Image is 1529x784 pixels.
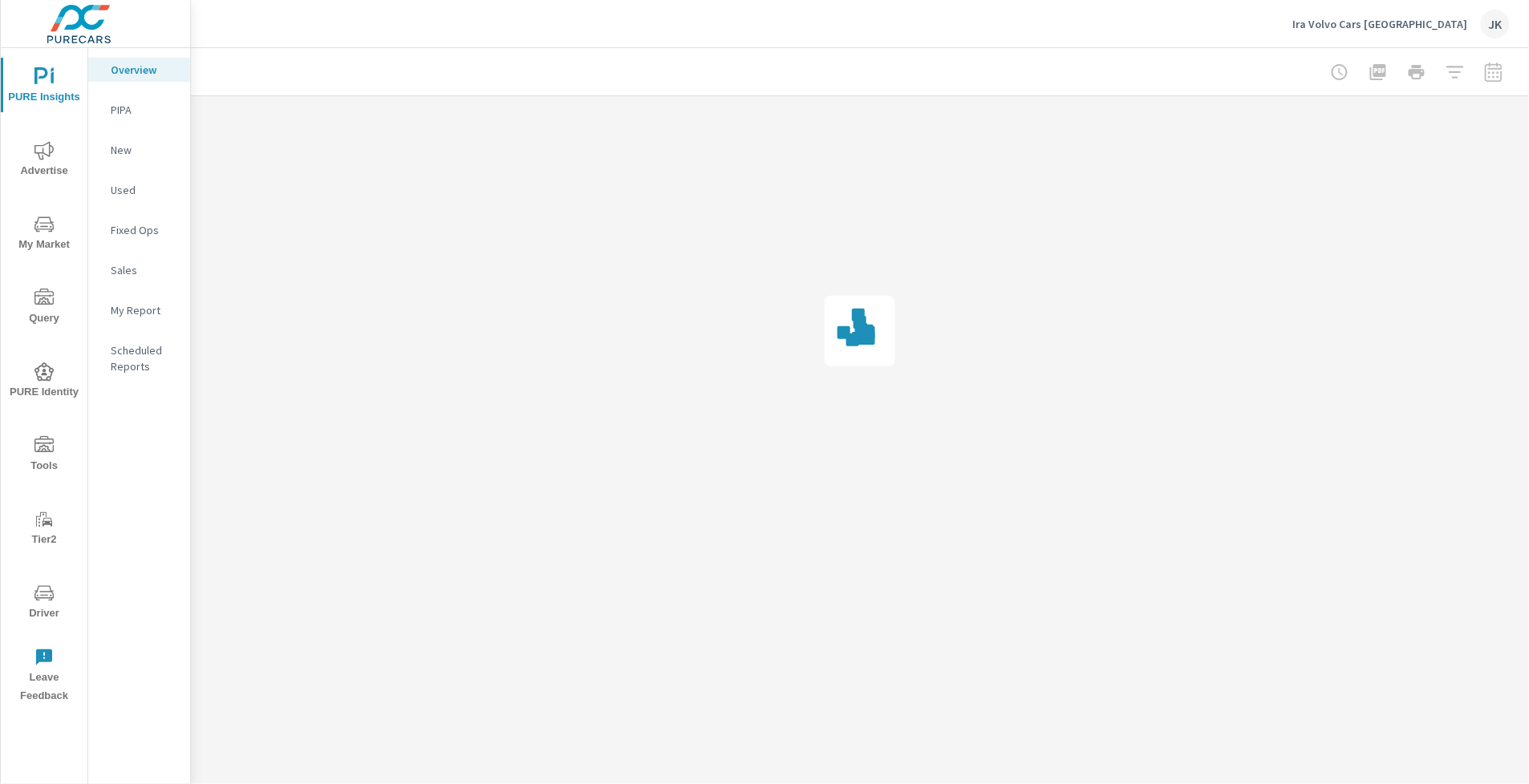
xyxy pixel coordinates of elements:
[6,648,83,705] span: Leave Feedback
[1481,10,1510,38] div: JK
[111,262,177,278] p: Sales
[1,48,87,712] div: nav menu
[6,67,83,107] span: PURE Insights
[6,215,83,254] span: My Market
[88,138,190,162] div: New
[111,302,177,318] p: My Report
[111,222,177,238] p: Fixed Ops
[88,338,190,378] div: Scheduled Reports
[1293,17,1468,31] p: Ira Volvo Cars [GEOGRAPHIC_DATA]
[111,62,177,78] p: Overview
[88,218,190,242] div: Fixed Ops
[111,102,177,118] p: PIPA
[6,362,83,402] span: PURE Identity
[111,182,177,198] p: Used
[111,342,177,374] p: Scheduled Reports
[88,258,190,282] div: Sales
[88,298,190,322] div: My Report
[88,98,190,122] div: PIPA
[88,58,190,82] div: Overview
[6,141,83,180] span: Advertise
[6,289,83,328] span: Query
[6,510,83,549] span: Tier2
[6,584,83,623] span: Driver
[88,178,190,202] div: Used
[6,436,83,475] span: Tools
[111,142,177,158] p: New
